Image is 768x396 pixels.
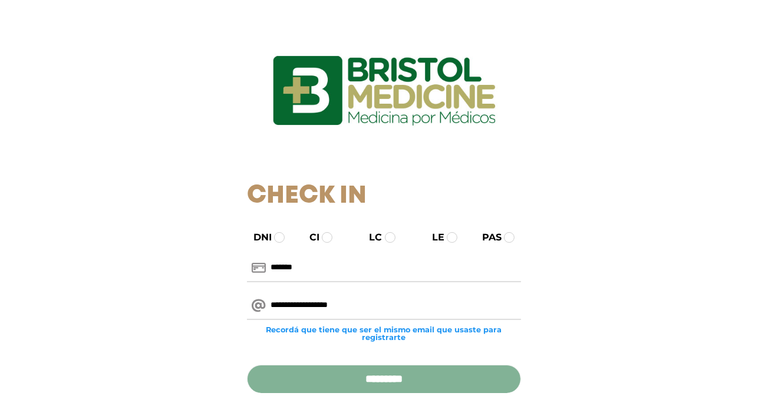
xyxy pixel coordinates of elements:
[225,14,543,167] img: logo_ingresarbristol.jpg
[247,326,521,341] small: Recordá que tiene que ser el mismo email que usaste para registrarte
[299,230,319,245] label: CI
[472,230,502,245] label: PAS
[247,181,521,211] h1: Check In
[421,230,444,245] label: LE
[359,230,383,245] label: LC
[243,230,272,245] label: DNI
